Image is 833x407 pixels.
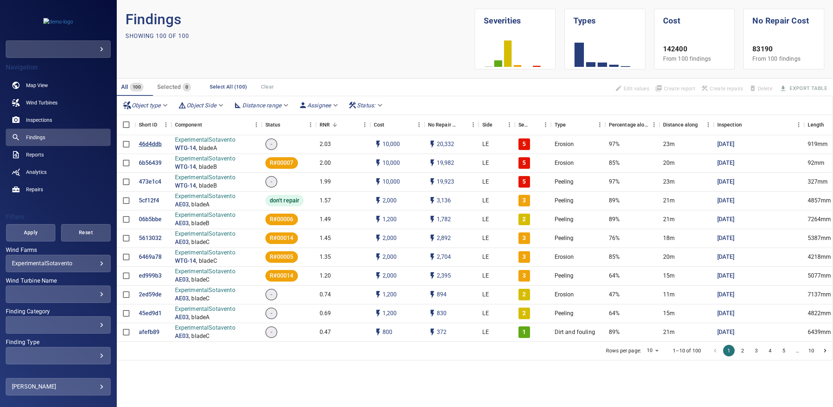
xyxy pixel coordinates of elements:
button: Menu [504,119,515,130]
svg: Auto impact [428,234,437,243]
button: Go to page 5 [778,345,790,356]
p: LE [482,159,489,167]
p: 10,000 [383,140,400,149]
button: Menu [161,119,171,130]
a: WTG-14 [175,257,196,265]
button: Apply [6,224,55,241]
svg: Auto impact [428,271,437,280]
a: [DATE] [717,328,735,337]
svg: Auto impact [428,159,437,167]
p: 4857mm [808,197,831,205]
div: 10 [644,345,661,356]
div: R#00007 [265,157,298,169]
p: 2,000 [383,197,397,205]
a: afefb89 [139,328,160,337]
p: 2,000 [383,253,397,261]
span: R#00005 [265,253,298,261]
span: Map View [26,82,48,89]
a: [DATE] [717,140,735,149]
div: Assignee [296,99,342,112]
p: ExperimentalSotavento [175,192,235,201]
a: 46d4ddb [139,140,162,149]
button: Menu [359,119,370,130]
p: [DATE] [717,159,735,167]
svg: Auto impact [428,140,437,149]
a: 473e1c4 [139,178,162,186]
p: 919mm [808,140,828,149]
button: Reset [61,224,110,241]
p: 89% [609,197,620,205]
div: Status: [345,99,387,112]
div: Severity [515,115,551,135]
button: Menu [594,119,605,130]
span: R#00007 [265,159,298,167]
p: [DATE] [717,234,735,243]
button: Go to page 2 [737,345,748,356]
span: From 100 findings [663,55,711,62]
p: , bladeA [196,144,217,153]
p: 5387mm [808,234,831,243]
p: 1.45 [320,234,331,243]
a: windturbines noActive [6,94,111,111]
p: 1.49 [320,215,331,224]
p: 83190 [752,44,815,55]
p: 10,000 [383,178,400,186]
p: 3 [522,253,526,261]
div: No Repair Cost [424,115,479,135]
p: 20,332 [437,140,454,149]
p: [DATE] [717,197,735,205]
button: Menu [649,119,659,130]
div: Distance along [663,115,698,135]
a: 2ed59de [139,291,162,299]
div: R#00005 [265,251,298,263]
p: 15m [663,272,675,280]
button: Go to page 10 [806,345,817,356]
a: AE03 [175,238,189,247]
p: ExperimentalSotavento [175,155,235,163]
p: 1.99 [320,178,331,186]
div: Type [555,115,566,135]
button: Menu [414,119,424,130]
a: AE03 [175,219,189,228]
label: Wind Turbine Name [6,278,111,284]
p: 2.00 [320,159,331,167]
svg: Auto impact [428,196,437,205]
h1: Severities [484,9,547,27]
span: don't repair [265,197,304,205]
div: ExperimentalSotavento [12,260,104,267]
p: 64% [609,272,620,280]
p: , bladeC [189,238,209,247]
p: AE03 [175,313,189,322]
div: Short ID [139,115,157,135]
div: Side [482,115,493,135]
p: 2.03 [320,140,331,149]
div: Distance along [659,115,714,135]
button: Select All (100) [207,80,250,94]
p: 21m [663,215,675,224]
svg: Auto cost [374,234,383,243]
div: Status [265,115,281,135]
div: R#00014 [265,232,298,244]
div: Object Side [175,99,228,112]
span: R#00014 [265,272,298,280]
svg: Auto cost [374,290,383,299]
div: Percentage along [609,115,649,135]
span: R#00006 [265,215,298,224]
button: Menu [703,119,714,130]
svg: Auto impact [428,328,437,337]
h1: Cost [663,9,726,27]
p: Erosion [555,140,574,149]
p: LE [482,197,489,205]
em: Distance range [242,102,281,109]
svg: Auto cost [374,215,383,224]
p: 92mm [808,159,825,167]
svg: Auto cost [374,271,383,280]
div: The base labour and equipment costs to repair the finding. Does not include the loss of productio... [374,115,385,135]
p: LE [482,178,489,186]
span: Apply [15,228,46,237]
button: Sort [330,120,340,130]
p: 2,704 [437,253,451,261]
div: Component [175,115,202,135]
span: Inspections [26,116,52,124]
